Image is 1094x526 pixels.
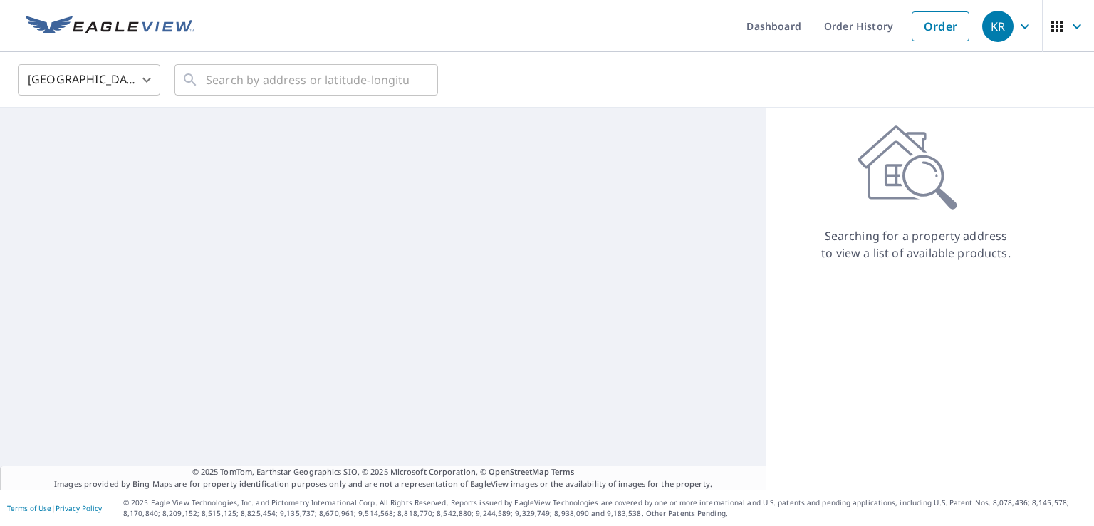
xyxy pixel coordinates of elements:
p: Searching for a property address to view a list of available products. [820,227,1011,262]
div: KR [982,11,1014,42]
a: OpenStreetMap [489,466,548,477]
div: [GEOGRAPHIC_DATA] [18,60,160,100]
a: Terms of Use [7,503,51,513]
p: © 2025 Eagle View Technologies, Inc. and Pictometry International Corp. All Rights Reserved. Repo... [123,497,1087,519]
a: Privacy Policy [56,503,102,513]
span: © 2025 TomTom, Earthstar Geographics SIO, © 2025 Microsoft Corporation, © [192,466,575,478]
input: Search by address or latitude-longitude [206,60,409,100]
img: EV Logo [26,16,194,37]
p: | [7,504,102,512]
a: Order [912,11,969,41]
a: Terms [551,466,575,477]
